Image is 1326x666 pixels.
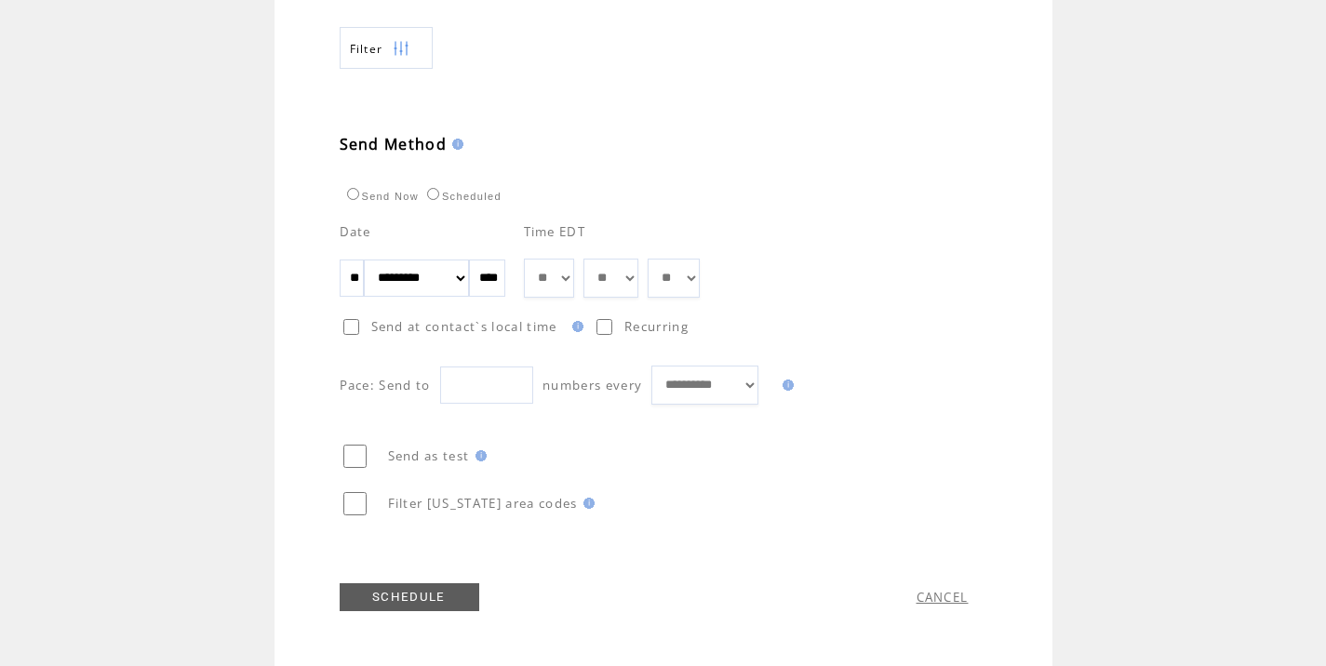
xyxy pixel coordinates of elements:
input: Send Now [347,188,359,200]
img: help.gif [578,498,595,509]
span: Send Method [340,134,448,154]
span: Date [340,223,371,240]
img: help.gif [447,139,463,150]
span: numbers every [542,377,642,393]
img: filters.png [393,28,409,70]
span: Filter [US_STATE] area codes [388,495,578,512]
span: Send at contact`s local time [371,318,557,335]
label: Scheduled [422,191,502,202]
span: Send as test [388,447,470,464]
input: Scheduled [427,188,439,200]
a: CANCEL [917,589,969,606]
span: Recurring [624,318,689,335]
span: Time EDT [524,223,586,240]
a: Filter [340,27,433,69]
span: Show filters [350,41,383,57]
img: help.gif [470,450,487,461]
img: help.gif [567,321,583,332]
img: help.gif [777,380,794,391]
label: Send Now [342,191,419,202]
span: Pace: Send to [340,377,431,393]
a: SCHEDULE [340,583,479,611]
